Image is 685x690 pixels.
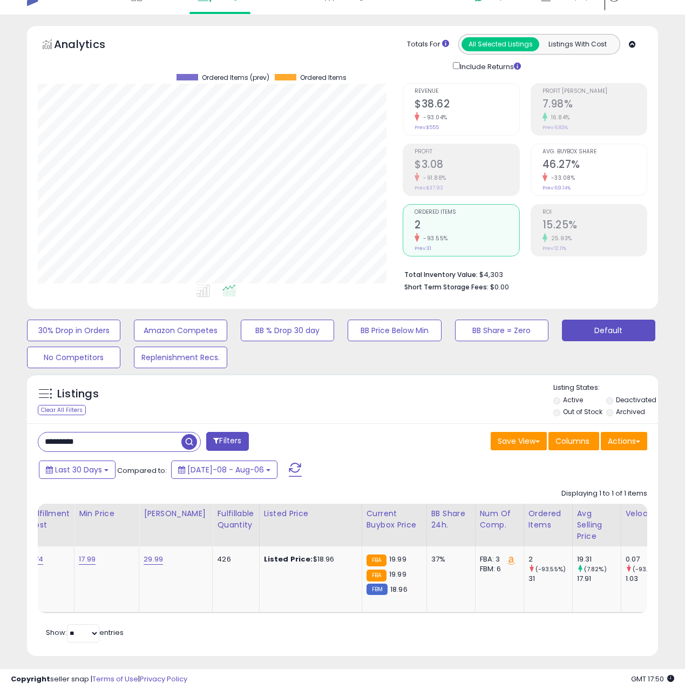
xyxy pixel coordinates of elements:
[264,554,354,564] div: $18.96
[542,149,647,155] span: Avg. Buybox Share
[171,461,277,479] button: [DATE]-08 - Aug-06
[555,436,589,447] span: Columns
[528,508,568,531] div: Ordered Items
[415,219,519,233] h2: 2
[542,89,647,94] span: Profit [PERSON_NAME]
[241,320,334,341] button: BB % Drop 30 day
[542,245,566,252] small: Prev: 12.11%
[542,158,647,173] h2: 46.27%
[367,554,386,566] small: FBA
[480,564,516,574] div: FBM: 6
[415,124,439,131] small: Prev: $555
[367,584,388,595] small: FBM
[46,627,124,638] span: Show: entries
[57,387,99,402] h5: Listings
[11,674,187,685] div: seller snap | |
[407,39,449,50] div: Totals For
[39,461,116,479] button: Last 30 Days
[79,554,96,565] a: 17.99
[542,219,647,233] h2: 15.25%
[206,432,248,451] button: Filters
[11,674,50,684] strong: Copyright
[367,570,386,581] small: FBA
[577,508,616,542] div: Avg Selling Price
[55,464,102,475] span: Last 30 Days
[631,674,674,684] span: 2025-09-6 17:50 GMT
[348,320,441,341] button: BB Price Below Min
[134,320,227,341] button: Amazon Competes
[300,74,347,82] span: Ordered Items
[445,60,534,72] div: Include Returns
[616,395,656,404] label: Deactivated
[455,320,548,341] button: BB Share = Zero
[390,584,408,594] span: 18.96
[27,320,120,341] button: 30% Drop in Orders
[528,574,572,584] div: 31
[563,407,602,416] label: Out of Stock
[264,554,313,564] b: Listed Price:
[601,432,647,450] button: Actions
[415,89,519,94] span: Revenue
[415,158,519,173] h2: $3.08
[577,574,621,584] div: 17.91
[561,489,647,499] div: Displaying 1 to 1 of 1 items
[38,405,86,415] div: Clear All Filters
[415,185,443,191] small: Prev: $37.93
[626,508,665,519] div: Velocity
[404,282,489,292] b: Short Term Storage Fees:
[542,124,568,131] small: Prev: 6.83%
[616,407,645,416] label: Archived
[28,508,70,531] div: Fulfillment Cost
[480,508,519,531] div: Num of Comp.
[633,565,659,573] small: (-93.2%)
[202,74,269,82] span: Ordered Items (prev)
[144,508,208,519] div: [PERSON_NAME]
[389,569,406,579] span: 19.99
[535,565,566,573] small: (-93.55%)
[144,554,163,565] a: 29.99
[367,508,422,531] div: Current Buybox Price
[404,270,478,279] b: Total Inventory Value:
[462,37,539,51] button: All Selected Listings
[480,554,516,564] div: FBA: 3
[419,234,448,242] small: -93.55%
[92,674,138,684] a: Terms of Use
[626,554,669,564] div: 0.07
[217,554,250,564] div: 426
[547,174,575,182] small: -33.08%
[528,554,572,564] div: 2
[140,674,187,684] a: Privacy Policy
[389,554,406,564] span: 19.99
[415,98,519,112] h2: $38.62
[542,185,571,191] small: Prev: 69.14%
[134,347,227,368] button: Replenishment Recs.
[217,508,254,531] div: Fulfillable Quantity
[419,174,446,182] small: -91.88%
[626,574,669,584] div: 1.03
[187,464,264,475] span: [DATE]-08 - Aug-06
[562,320,655,341] button: Default
[54,37,126,55] h5: Analytics
[117,465,167,476] span: Compared to:
[415,245,431,252] small: Prev: 31
[419,113,447,121] small: -93.04%
[553,383,658,393] p: Listing States:
[415,209,519,215] span: Ordered Items
[547,113,570,121] small: 16.84%
[539,37,616,51] button: Listings With Cost
[563,395,583,404] label: Active
[584,565,607,573] small: (7.82%)
[577,554,621,564] div: 19.31
[547,234,572,242] small: 25.93%
[264,508,357,519] div: Listed Price
[79,508,134,519] div: Min Price
[431,554,467,564] div: 37%
[490,282,509,292] span: $0.00
[404,267,639,280] li: $4,303
[415,149,519,155] span: Profit
[431,508,471,531] div: BB Share 24h.
[542,209,647,215] span: ROI
[542,98,647,112] h2: 7.98%
[27,347,120,368] button: No Competitors
[548,432,599,450] button: Columns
